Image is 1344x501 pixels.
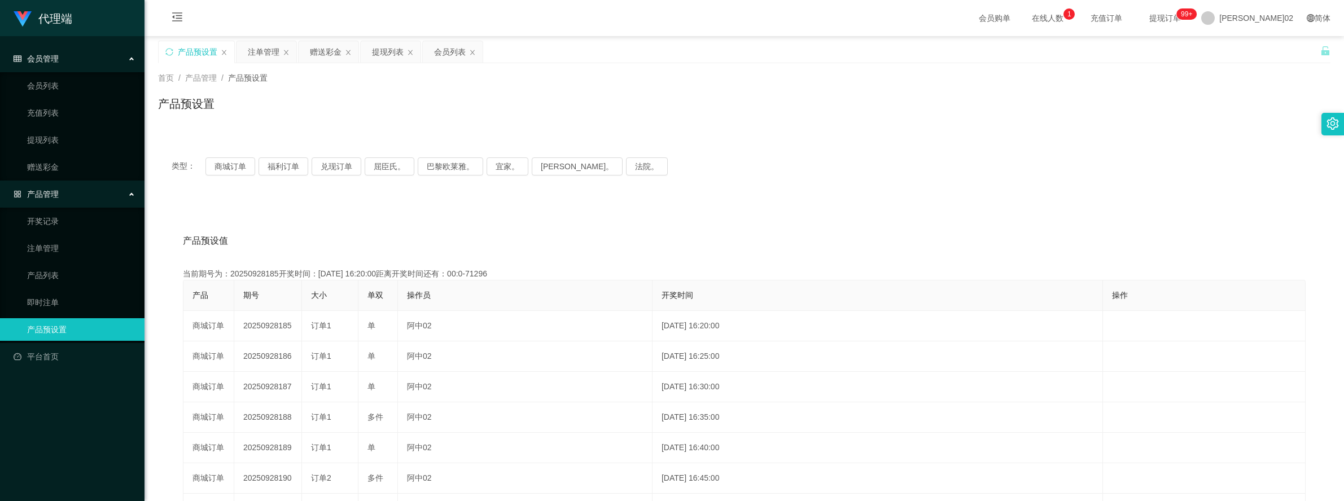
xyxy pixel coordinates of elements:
span: 单 [367,321,375,330]
p: 1 [1067,8,1071,20]
span: 多件 [367,412,383,421]
span: 首页 [158,73,174,82]
i: 图标： 解锁 [1320,46,1330,56]
td: 20250928186 [234,341,302,372]
sup: 1 [1063,8,1075,20]
button: 法院。 [626,157,668,175]
td: 商城订单 [183,311,234,341]
span: 订单1 [311,351,331,361]
td: 商城订单 [183,372,234,402]
td: [DATE] 16:45:00 [653,463,1103,494]
a: 充值列表 [27,102,135,124]
td: 20250928188 [234,402,302,433]
button: 屈臣氏。 [365,157,414,175]
div: 赠送彩金 [310,41,342,63]
img: logo.9652507e.png [14,11,32,27]
td: [DATE] 16:25:00 [653,341,1103,372]
a: 开奖记录 [27,210,135,232]
span: / [221,73,224,82]
a: 会员列表 [27,74,135,97]
i: 图标： 关闭 [283,49,290,56]
a: 即时注单 [27,291,135,314]
span: 单 [367,382,375,391]
span: 订单1 [311,321,331,330]
button: 兑现订单 [312,157,361,175]
span: 开奖时间 [662,291,693,300]
span: 订单1 [311,443,331,452]
div: 产品预设置 [178,41,217,63]
i: 图标： AppStore-O [14,190,21,198]
td: [DATE] 16:20:00 [653,311,1103,341]
a: 图标： 仪表板平台首页 [14,345,135,368]
i: 图标： 关闭 [345,49,352,56]
span: 单双 [367,291,383,300]
span: 操作 [1112,291,1128,300]
i: 图标： global [1307,14,1315,22]
td: [DATE] 16:40:00 [653,433,1103,463]
span: 单 [367,443,375,452]
font: 充值订单 [1091,14,1122,23]
span: 订单1 [311,412,331,421]
font: 产品管理 [27,190,59,199]
td: 阿中02 [398,463,653,494]
span: 订单1 [311,382,331,391]
span: 类型： [172,157,205,175]
span: 大小 [311,291,327,300]
font: 会员管理 [27,54,59,63]
i: 图标： menu-fold [158,1,196,37]
td: [DATE] 16:30:00 [653,372,1103,402]
td: 商城订单 [183,402,234,433]
button: 福利订单 [259,157,308,175]
span: 订单2 [311,473,331,482]
sup: 1207 [1176,8,1197,20]
i: 图标： 关闭 [469,49,476,56]
a: 赠送彩金 [27,156,135,178]
td: [DATE] 16:35:00 [653,402,1103,433]
i: 图标： 关闭 [221,49,227,56]
span: 产品预设值 [183,234,228,248]
div: 注单管理 [248,41,279,63]
button: [PERSON_NAME]。 [532,157,623,175]
a: 提现列表 [27,129,135,151]
td: 20250928185 [234,311,302,341]
td: 阿中02 [398,341,653,372]
td: 商城订单 [183,433,234,463]
button: 巴黎欧莱雅。 [418,157,483,175]
font: 在线人数 [1032,14,1063,23]
i: 图标： 关闭 [407,49,414,56]
a: 代理端 [14,14,72,23]
a: 注单管理 [27,237,135,260]
td: 商城订单 [183,463,234,494]
a: 产品预设置 [27,318,135,341]
td: 阿中02 [398,372,653,402]
h1: 代理端 [38,1,72,37]
td: 20250928190 [234,463,302,494]
td: 20250928189 [234,433,302,463]
td: 商城订单 [183,341,234,372]
div: 当前期号为：20250928185开奖时间：[DATE] 16:20:00距离开奖时间还有：00:0-71296 [183,268,1306,280]
span: 产品管理 [185,73,217,82]
span: 期号 [243,291,259,300]
h1: 产品预设置 [158,95,214,112]
span: 操作员 [407,291,431,300]
div: 会员列表 [434,41,466,63]
td: 阿中02 [398,311,653,341]
td: 20250928187 [234,372,302,402]
span: 单 [367,351,375,361]
a: 产品列表 [27,264,135,287]
button: 商城订单 [205,157,255,175]
i: 图标： table [14,55,21,63]
span: / [178,73,181,82]
div: 提现列表 [372,41,404,63]
button: 宜家。 [487,157,528,175]
span: 多件 [367,473,383,482]
span: 产品预设置 [228,73,268,82]
td: 阿中02 [398,433,653,463]
span: 产品 [192,291,208,300]
i: 图标： 同步 [165,48,173,56]
font: 提现订单 [1149,14,1181,23]
td: 阿中02 [398,402,653,433]
i: 图标： 设置 [1327,117,1339,130]
font: 简体 [1315,14,1330,23]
